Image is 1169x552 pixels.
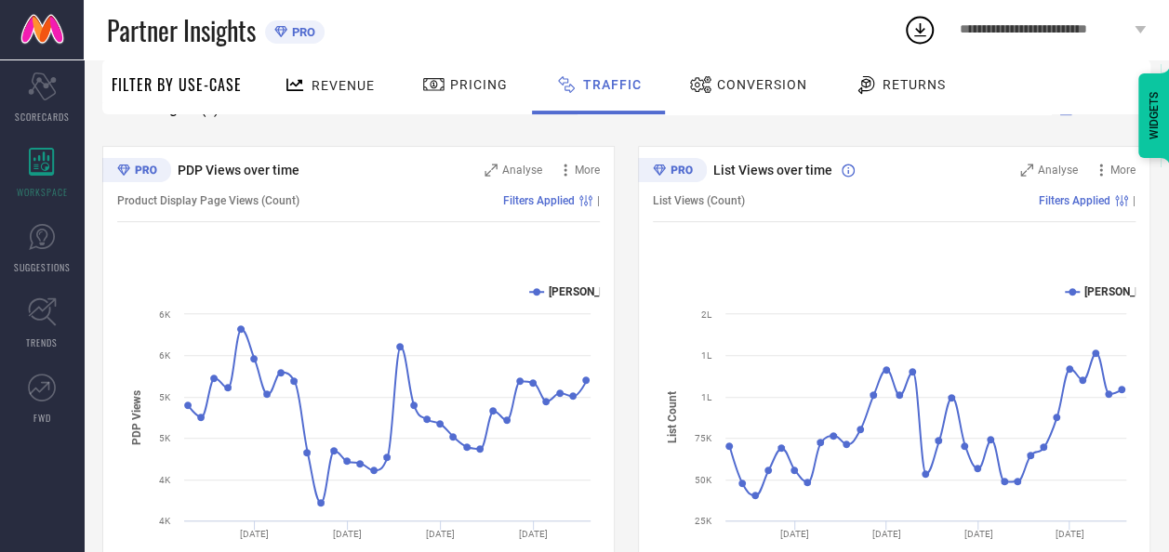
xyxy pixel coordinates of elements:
span: | [1133,194,1136,207]
span: Returns [883,77,946,92]
text: [DATE] [519,529,548,539]
text: [PERSON_NAME] [1084,285,1169,298]
tspan: List Count [666,391,679,443]
span: SCORECARDS [15,110,70,124]
text: 1L [701,392,712,402]
text: [DATE] [426,529,455,539]
span: Filter By Use-Case [112,73,242,96]
span: Analyse [1038,164,1078,177]
span: FWD [33,411,51,425]
span: PRO [287,25,315,39]
span: More [575,164,600,177]
span: More [1110,164,1136,177]
span: TRENDS [26,335,58,349]
text: [PERSON_NAME] [549,285,633,298]
span: | [597,194,600,207]
text: 2L [701,309,712,320]
span: List Views (Count) [653,194,745,207]
text: 4K [159,516,171,526]
svg: Zoom [485,164,498,177]
text: 25K [695,516,712,526]
span: PDP Views over time [178,163,299,177]
tspan: PDP Views [130,389,143,444]
text: [DATE] [780,529,809,539]
svg: Zoom [1020,164,1033,177]
text: [DATE] [333,529,362,539]
div: Open download list [903,13,937,46]
text: 1L [701,350,712,361]
span: Partner Insights [107,11,256,49]
span: List Views over time [713,163,832,177]
text: [DATE] [872,529,901,539]
span: Pricing [450,77,508,92]
text: 6K [159,309,171,320]
text: 5K [159,392,171,402]
span: SUGGESTIONS [14,260,71,274]
text: 4K [159,475,171,485]
span: Filters Applied [1039,194,1110,207]
span: WORKSPACE [17,185,68,199]
text: [DATE] [1056,529,1084,539]
span: Conversion [717,77,807,92]
span: Revenue [312,78,375,93]
text: 5K [159,433,171,443]
span: Analyse [502,164,542,177]
div: Premium [638,158,707,186]
text: 50K [695,475,712,485]
text: 75K [695,433,712,443]
span: Filters Applied [503,194,575,207]
div: Premium [102,158,171,186]
span: Product Display Page Views (Count) [117,194,299,207]
text: [DATE] [240,529,269,539]
text: [DATE] [963,529,992,539]
span: Traffic [583,77,642,92]
text: 6K [159,350,171,361]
